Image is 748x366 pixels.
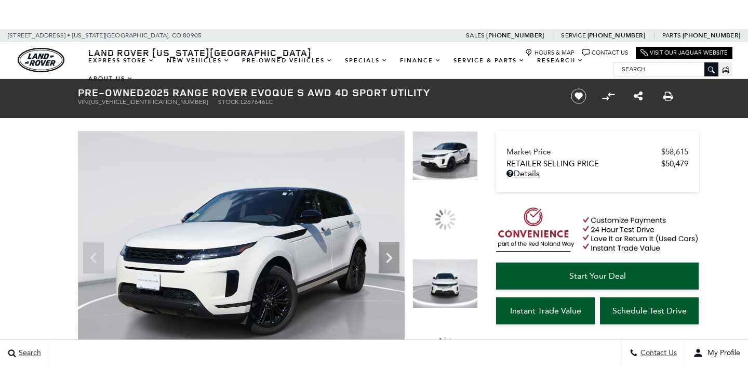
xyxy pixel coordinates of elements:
a: Pre-Owned Vehicles [236,51,339,70]
a: [STREET_ADDRESS] • [US_STATE][GEOGRAPHIC_DATA], CO 80905 [8,32,202,39]
a: Retailer Selling Price $50,479 [506,159,688,168]
span: Stock: [218,98,241,106]
nav: Main Navigation [82,51,613,88]
a: Instant Trade Value [496,297,595,324]
img: Used 2025 Fuji White Land Rover S image 1 [412,131,478,180]
a: Finance [394,51,447,70]
strong: Pre-Owned [78,85,144,99]
a: [PHONE_NUMBER] [683,31,740,40]
a: EXPRESS STORE [82,51,161,70]
span: CO [172,29,181,42]
span: Search [16,349,41,358]
h1: 2025 Range Rover Evoque S AWD 4D Sport Utility [78,87,553,98]
a: Hours & Map [525,49,575,57]
a: Contact Us [582,49,628,57]
a: Market Price $58,615 [506,147,688,156]
a: Start Your Deal [496,263,699,290]
span: [US_STATE][GEOGRAPHIC_DATA], [72,29,170,42]
button: Open user profile menu [685,340,748,366]
img: Land Rover [18,48,64,72]
span: Schedule Test Drive [612,306,687,316]
a: Schedule Test Drive [600,297,699,324]
a: Print this Pre-Owned 2025 Range Rover Evoque S AWD 4D Sport Utility [663,90,673,102]
span: Land Rover [US_STATE][GEOGRAPHIC_DATA] [88,46,312,59]
span: Start Your Deal [569,271,626,281]
span: L267646LC [241,98,273,106]
a: Specials [339,51,394,70]
span: Contact Us [638,349,677,358]
input: Search [614,63,718,75]
span: $58,615 [661,147,688,156]
a: Land Rover [US_STATE][GEOGRAPHIC_DATA] [82,46,318,59]
a: Details [506,168,688,178]
a: Research [531,51,590,70]
a: Share this Pre-Owned 2025 Range Rover Evoque S AWD 4D Sport Utility [634,90,643,102]
a: New Vehicles [161,51,236,70]
span: 80905 [183,29,202,42]
span: My Profile [703,349,740,358]
span: VIN: [78,98,89,106]
span: Parts [662,32,681,39]
button: Save vehicle [567,88,590,104]
a: [PHONE_NUMBER] [587,31,645,40]
a: Service & Parts [447,51,531,70]
span: Instant Trade Value [510,306,581,316]
a: land-rover [18,48,64,72]
span: Market Price [506,147,661,156]
span: [US_VEHICLE_IDENTIFICATION_NUMBER] [89,98,208,106]
img: Used 2025 Fuji White Land Rover S image 3 [412,259,478,308]
span: $50,479 [661,159,688,168]
a: Visit Our Jaguar Website [640,49,728,57]
a: About Us [82,70,139,88]
button: Compare Vehicle [600,88,616,104]
span: Retailer Selling Price [506,159,661,168]
span: [STREET_ADDRESS] • [8,29,71,42]
div: Next [379,242,399,273]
